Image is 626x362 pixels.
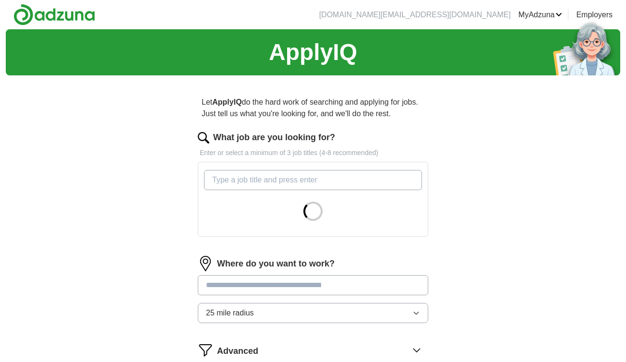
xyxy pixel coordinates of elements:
label: What job are you looking for? [213,131,335,144]
label: Where do you want to work? [217,257,335,270]
img: Adzuna logo [13,4,95,25]
span: 25 mile radius [206,307,254,319]
li: [DOMAIN_NAME][EMAIL_ADDRESS][DOMAIN_NAME] [319,9,511,21]
a: MyAdzuna [518,9,563,21]
button: 25 mile radius [198,303,428,323]
h1: ApplyIQ [269,35,357,70]
p: Let do the hard work of searching and applying for jobs. Just tell us what you're looking for, an... [198,93,428,123]
img: search.png [198,132,209,144]
a: Employers [576,9,613,21]
input: Type a job title and press enter [204,170,422,190]
img: filter [198,342,213,358]
p: Enter or select a minimum of 3 job titles (4-8 recommended) [198,148,428,158]
img: location.png [198,256,213,271]
strong: ApplyIQ [212,98,241,106]
span: Advanced [217,345,258,358]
